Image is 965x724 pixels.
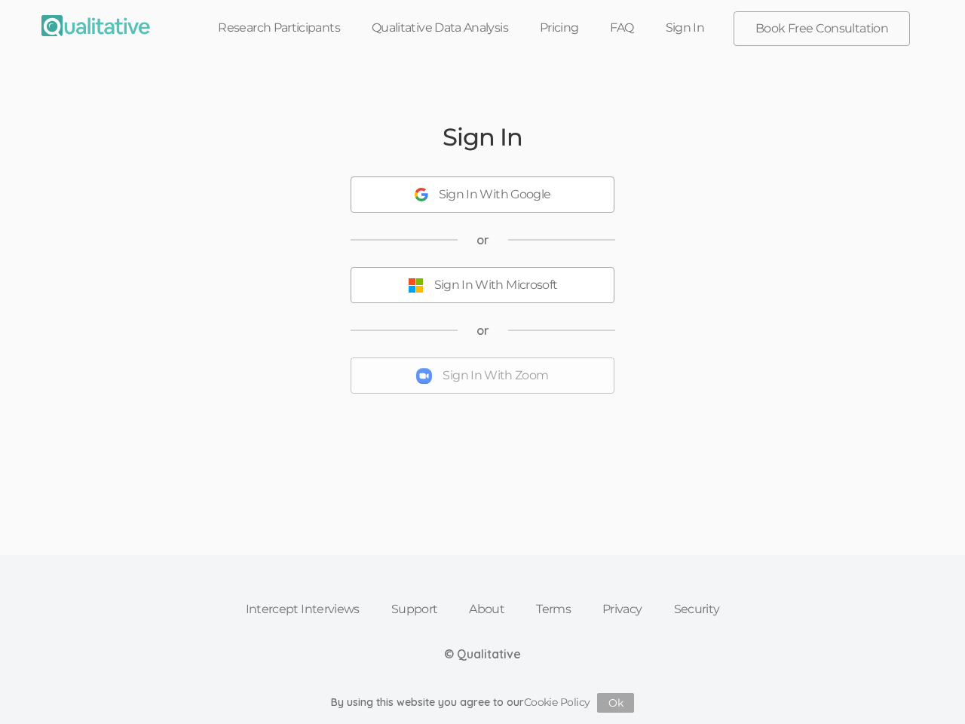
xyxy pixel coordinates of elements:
[408,278,424,293] img: Sign In With Microsoft
[416,368,432,384] img: Sign In With Zoom
[597,693,634,713] button: Ok
[202,11,356,44] a: Research Participants
[476,232,489,249] span: or
[331,693,635,713] div: By using this website you agree to our
[230,593,375,626] a: Intercept Interviews
[524,11,595,44] a: Pricing
[351,267,614,303] button: Sign In With Microsoft
[453,593,520,626] a: About
[520,593,587,626] a: Terms
[439,186,551,204] div: Sign In With Google
[443,367,548,385] div: Sign In With Zoom
[443,124,522,150] h2: Sign In
[658,593,736,626] a: Security
[41,15,150,36] img: Qualitative
[351,176,614,213] button: Sign In With Google
[356,11,524,44] a: Qualitative Data Analysis
[650,11,721,44] a: Sign In
[415,188,428,201] img: Sign In With Google
[444,646,521,663] div: © Qualitative
[434,277,558,294] div: Sign In With Microsoft
[587,593,658,626] a: Privacy
[890,652,965,724] iframe: Chat Widget
[734,12,909,45] a: Book Free Consultation
[351,357,614,394] button: Sign In With Zoom
[476,322,489,339] span: or
[524,695,590,709] a: Cookie Policy
[594,11,649,44] a: FAQ
[375,593,454,626] a: Support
